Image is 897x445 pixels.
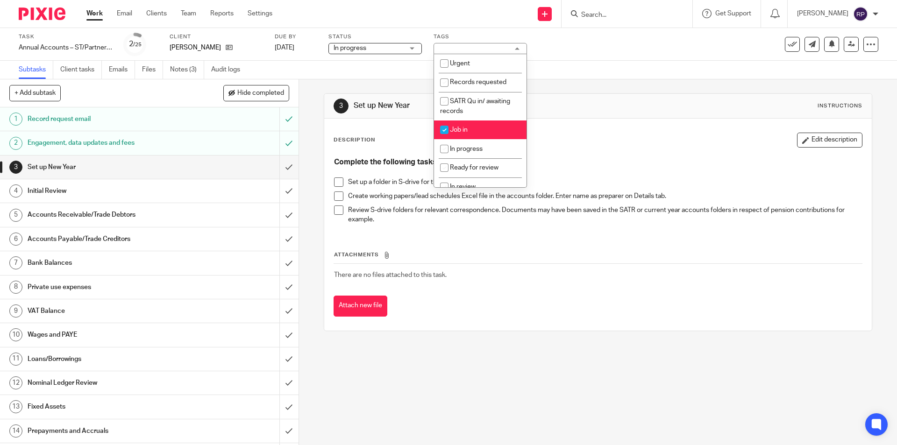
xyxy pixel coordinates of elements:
[28,400,189,414] h1: Fixed Assets
[211,61,247,79] a: Audit logs
[146,9,167,18] a: Clients
[9,209,22,222] div: 5
[19,43,112,52] div: Annual Accounts – ST/Partnership - Software
[348,191,861,201] p: Create working papers/lead schedules Excel file in the accounts folder. Enter name as preparer on...
[133,42,142,47] small: /25
[28,184,189,198] h1: Initial Review
[715,10,751,17] span: Get Support
[170,33,263,41] label: Client
[328,33,422,41] label: Status
[28,208,189,222] h1: Accounts Receivable/Trade Debtors
[19,61,53,79] a: Subtasks
[28,352,189,366] h1: Loans/Borrowings
[28,328,189,342] h1: Wages and PAYE
[450,127,468,133] span: Job in
[28,112,189,126] h1: Record request email
[9,256,22,269] div: 7
[354,101,618,111] h1: Set up New Year
[334,272,447,278] span: There are no files attached to this task.
[170,61,204,79] a: Notes (3)
[275,44,294,51] span: [DATE]
[334,136,375,144] p: Description
[28,136,189,150] h1: Engagement, data updates and fees
[9,424,22,438] div: 14
[9,328,22,341] div: 10
[334,252,379,257] span: Attachments
[9,400,22,413] div: 13
[170,43,221,52] p: [PERSON_NAME]
[334,99,349,113] div: 3
[9,376,22,389] div: 12
[334,158,437,166] strong: Complete the following tasks
[797,133,862,148] button: Edit description
[19,33,112,41] label: Task
[348,177,861,187] p: Set up a folder in S-drive for the new accounting year.
[9,304,22,318] div: 9
[223,85,289,101] button: Hide completed
[109,61,135,79] a: Emails
[348,205,861,225] p: Review S-drive folders for relevant correspondence. Documents may have been saved in the SATR or ...
[9,353,22,366] div: 11
[818,102,862,110] div: Instructions
[580,11,664,20] input: Search
[440,98,510,114] span: SATR Qu in/ awaiting records
[9,85,61,101] button: + Add subtask
[275,33,317,41] label: Due by
[434,33,527,41] label: Tags
[237,90,284,97] span: Hide completed
[28,232,189,246] h1: Accounts Payable/Trade Creditors
[9,233,22,246] div: 6
[9,184,22,198] div: 4
[86,9,103,18] a: Work
[28,280,189,294] h1: Private use expenses
[9,113,22,126] div: 1
[334,296,387,317] button: Attach new file
[28,256,189,270] h1: Bank Balances
[334,45,366,51] span: In progress
[9,137,22,150] div: 2
[117,9,132,18] a: Email
[129,39,142,49] div: 2
[142,61,163,79] a: Files
[9,281,22,294] div: 8
[450,184,476,190] span: In review
[28,304,189,318] h1: VAT Balance
[797,9,848,18] p: [PERSON_NAME]
[450,79,506,85] span: Records requested
[28,424,189,438] h1: Prepayments and Accruals
[28,376,189,390] h1: Nominal Ledger Review
[19,7,65,20] img: Pixie
[60,61,102,79] a: Client tasks
[450,146,483,152] span: In progress
[248,9,272,18] a: Settings
[9,161,22,174] div: 3
[450,164,498,171] span: Ready for review
[210,9,234,18] a: Reports
[28,160,189,174] h1: Set up New Year
[450,60,470,67] span: Urgent
[181,9,196,18] a: Team
[853,7,868,21] img: svg%3E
